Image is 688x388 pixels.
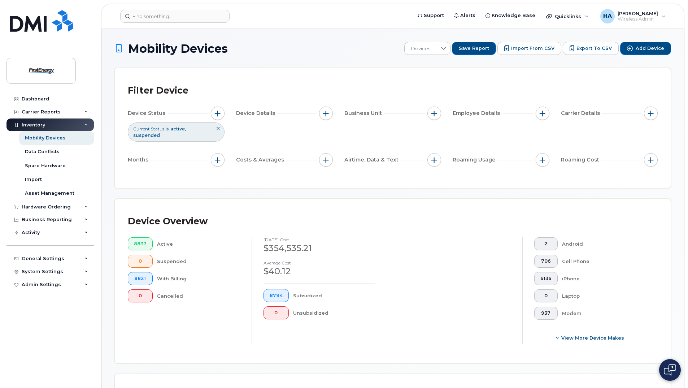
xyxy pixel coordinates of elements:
[540,258,552,264] span: 706
[264,306,289,319] button: 0
[236,109,277,117] span: Device Details
[511,45,554,52] span: Import from CSV
[128,255,153,268] button: 0
[134,276,147,281] span: 8821
[157,237,240,250] div: Active
[270,310,283,316] span: 0
[157,255,240,268] div: Suspended
[270,293,283,298] span: 8794
[534,331,646,344] button: View More Device Makes
[264,237,375,242] h4: [DATE] cost
[636,45,664,52] span: Add Device
[293,289,376,302] div: Subsidized
[576,45,612,52] span: Export to CSV
[664,364,676,376] img: Open chat
[562,272,646,285] div: iPhone
[534,307,558,320] button: 937
[534,255,558,268] button: 706
[264,289,289,302] button: 8794
[561,109,602,117] span: Carrier Details
[453,109,502,117] span: Employee Details
[534,289,558,302] button: 0
[405,42,437,55] span: Devices
[134,241,147,247] span: 8837
[128,289,153,302] button: 0
[540,241,552,247] span: 2
[133,133,160,138] span: suspended
[344,109,384,117] span: Business Unit
[128,81,188,100] div: Filter Device
[264,260,375,265] h4: Average cost
[620,42,671,55] button: Add Device
[128,212,208,231] div: Device Overview
[157,289,240,302] div: Cancelled
[236,156,286,164] span: Costs & Averages
[170,126,186,132] span: active
[534,272,558,285] button: 6136
[128,42,228,55] span: Mobility Devices
[134,293,147,299] span: 0
[133,126,164,132] span: Current Status
[128,272,153,285] button: 8821
[562,237,646,250] div: Android
[166,126,169,132] span: is
[128,237,153,250] button: 8837
[561,156,601,164] span: Roaming Cost
[540,276,552,281] span: 6136
[157,272,240,285] div: With Billing
[562,289,646,302] div: Laptop
[134,258,147,264] span: 0
[293,306,376,319] div: Unsubsidized
[562,307,646,320] div: Modem
[128,109,167,117] span: Device Status
[561,335,624,341] span: View More Device Makes
[264,242,375,254] div: $354,535.21
[453,156,498,164] span: Roaming Usage
[563,42,619,55] button: Export to CSV
[459,45,489,52] span: Save Report
[497,42,561,55] button: Import from CSV
[540,310,552,316] span: 937
[344,156,401,164] span: Airtime, Data & Text
[128,156,151,164] span: Months
[452,42,496,55] button: Save Report
[540,293,552,299] span: 0
[562,255,646,268] div: Cell Phone
[534,237,558,250] button: 2
[264,265,375,277] div: $40.12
